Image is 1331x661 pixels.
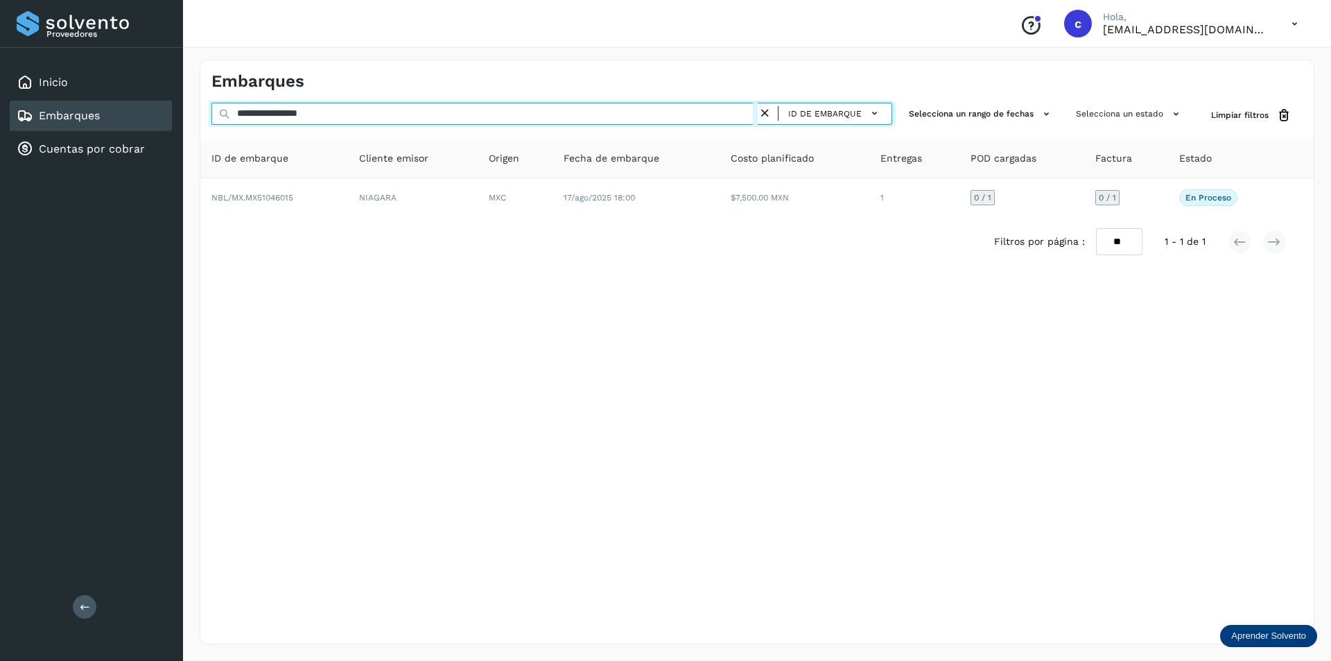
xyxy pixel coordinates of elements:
span: Estado [1179,151,1212,166]
td: 1 [869,178,960,217]
td: MXC [478,178,553,217]
span: Cliente emisor [359,151,428,166]
div: Aprender Solvento [1220,625,1317,647]
span: 0 / 1 [974,194,991,202]
div: Embarques [10,101,172,131]
span: 0 / 1 [1099,194,1116,202]
button: ID de embarque [784,103,886,123]
a: Inicio [39,76,68,89]
p: cuentas3@enlacesmet.com.mx [1103,23,1269,36]
button: Limpiar filtros [1200,103,1303,128]
span: NBL/MX.MX51046015 [211,193,293,203]
td: NIAGARA [348,178,478,217]
span: Filtros por página : [994,234,1085,249]
span: Factura [1095,151,1132,166]
span: Limpiar filtros [1211,109,1269,121]
p: Hola, [1103,11,1269,23]
span: Origen [489,151,519,166]
span: 17/ago/2025 18:00 [564,193,635,203]
span: Costo planificado [731,151,814,166]
p: Aprender Solvento [1231,630,1306,642]
p: Proveedores [46,29,166,39]
h4: Embarques [211,71,304,92]
td: $7,500.00 MXN [720,178,869,217]
span: ID de embarque [211,151,288,166]
span: Fecha de embarque [564,151,659,166]
div: Inicio [10,67,172,98]
a: Embarques [39,109,100,122]
span: POD cargadas [971,151,1036,166]
a: Cuentas por cobrar [39,142,145,155]
button: Selecciona un rango de fechas [903,103,1059,126]
p: En proceso [1185,193,1231,203]
span: 1 - 1 de 1 [1165,234,1206,249]
span: ID de embarque [788,108,862,120]
span: Entregas [880,151,922,166]
div: Cuentas por cobrar [10,134,172,164]
button: Selecciona un estado [1070,103,1189,126]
